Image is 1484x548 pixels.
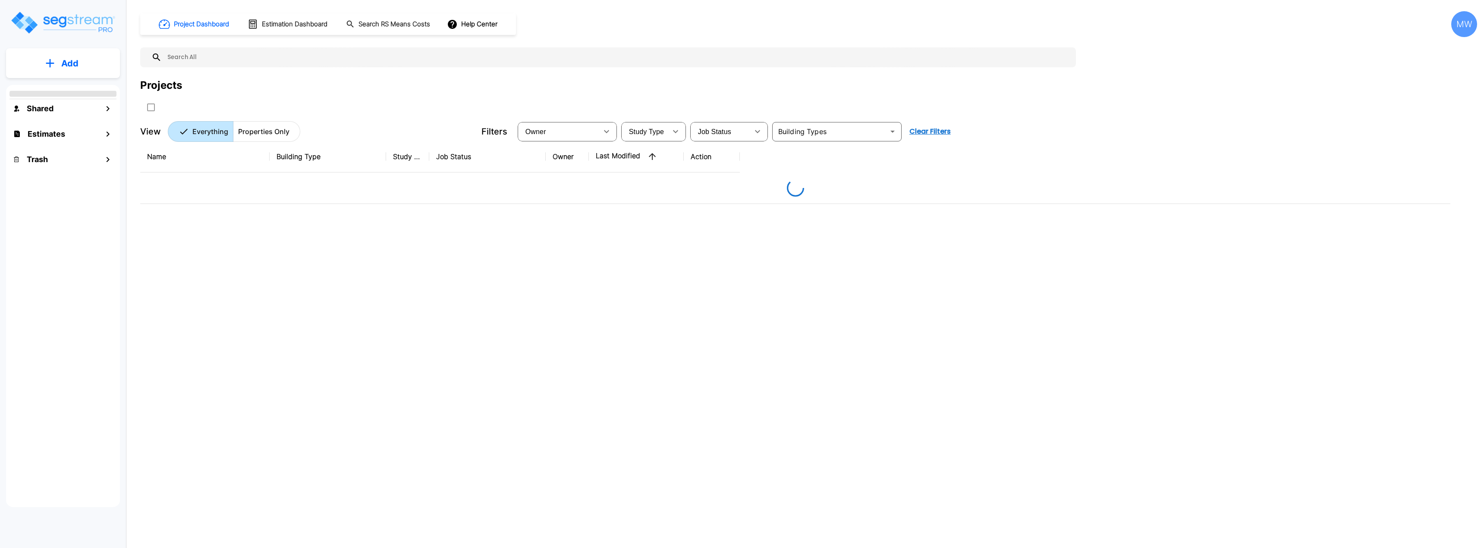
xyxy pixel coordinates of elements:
th: Job Status [429,141,546,172]
span: Job Status [698,128,731,135]
h1: Search RS Means Costs [358,19,430,29]
input: Building Types [775,125,885,138]
th: Study Type [386,141,429,172]
th: Owner [546,141,589,172]
p: View [140,125,161,138]
span: Owner [525,128,546,135]
button: Estimation Dashboard [244,15,332,33]
button: Search RS Means Costs [343,16,435,33]
h1: Trash [27,153,48,165]
div: Select [692,119,749,144]
th: Name [140,141,270,172]
button: Properties Only [233,121,300,142]
button: Project Dashboard [155,15,234,34]
button: Add [6,51,120,76]
button: Everything [168,121,233,142]
p: Add [61,57,79,70]
h1: Estimates [28,128,65,140]
div: Select [623,119,667,144]
div: Platform [168,121,300,142]
th: Last Modified [589,141,684,172]
th: Building Type [270,141,386,172]
img: Logo [10,10,116,35]
h1: Estimation Dashboard [262,19,327,29]
div: Select [519,119,598,144]
input: Search All [162,47,1072,67]
h1: Project Dashboard [174,19,229,29]
h1: Shared [27,103,53,114]
div: Projects [140,78,182,93]
div: MW [1451,11,1477,37]
span: Study Type [629,128,664,135]
p: Filters [481,125,507,138]
p: Properties Only [238,126,289,137]
th: Action [684,141,740,172]
p: Everything [192,126,228,137]
button: Clear Filters [906,123,954,140]
button: SelectAll [142,99,160,116]
button: Open [887,125,899,138]
button: Help Center [445,16,501,32]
